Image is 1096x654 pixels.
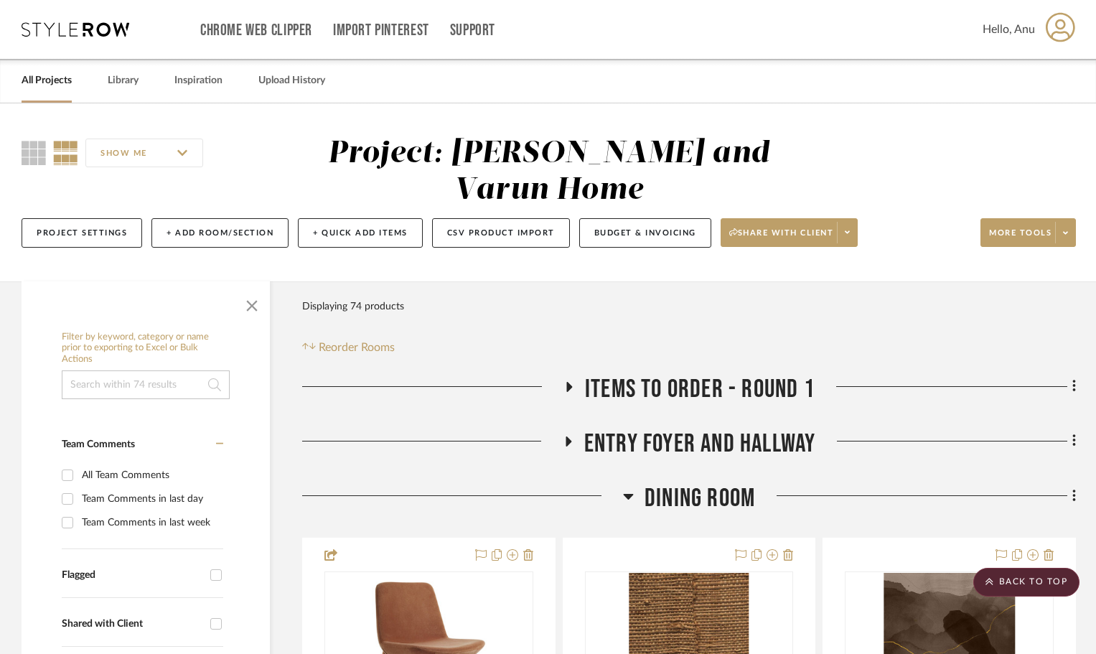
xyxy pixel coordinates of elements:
button: Project Settings [22,218,142,248]
h6: Filter by keyword, category or name prior to exporting to Excel or Bulk Actions [62,332,230,365]
div: Displaying 74 products [302,292,404,321]
button: Share with client [721,218,858,247]
button: Close [238,289,266,317]
span: Entry Foyer and Hallway [584,429,816,459]
span: Team Comments [62,439,135,449]
div: Shared with Client [62,618,203,630]
button: Reorder Rooms [302,339,395,356]
span: Reorder Rooms [319,339,395,356]
div: Team Comments in last week [82,511,220,534]
a: Library [108,71,139,90]
span: Share with client [729,228,834,249]
a: Import Pinterest [333,24,429,37]
a: Upload History [258,71,325,90]
span: More tools [989,228,1051,249]
scroll-to-top-button: BACK TO TOP [973,568,1079,597]
button: Budget & Invoicing [579,218,711,248]
span: Hello, Anu [983,21,1035,38]
div: All Team Comments [82,464,220,487]
button: More tools [980,218,1076,247]
div: Project: [PERSON_NAME] and Varun Home [328,139,769,205]
div: Flagged [62,569,203,581]
input: Search within 74 results [62,370,230,399]
button: + Add Room/Section [151,218,289,248]
a: Chrome Web Clipper [200,24,312,37]
span: Items to order - Round 1 [585,374,815,405]
div: Team Comments in last day [82,487,220,510]
a: All Projects [22,71,72,90]
button: + Quick Add Items [298,218,423,248]
button: CSV Product Import [432,218,570,248]
a: Inspiration [174,71,223,90]
span: Dining Room [645,483,755,514]
a: Support [450,24,495,37]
